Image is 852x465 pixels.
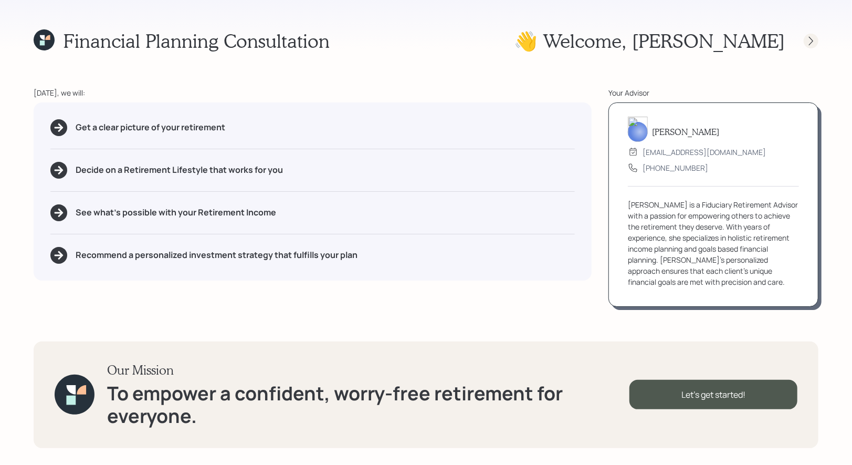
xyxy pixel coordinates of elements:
[628,117,648,142] img: treva-nostdahl-headshot.png
[629,380,797,409] div: Let's get started!
[652,127,719,137] h5: [PERSON_NAME]
[76,165,283,175] h5: Decide on a Retirement Lifestyle that works for you
[608,87,818,98] div: Your Advisor
[643,162,708,173] div: [PHONE_NUMBER]
[628,199,799,287] div: [PERSON_NAME] is a Fiduciary Retirement Advisor with a passion for empowering others to achieve t...
[514,29,785,52] h1: 👋 Welcome , [PERSON_NAME]
[76,250,357,260] h5: Recommend a personalized investment strategy that fulfills your plan
[107,382,629,427] h1: To empower a confident, worry-free retirement for everyone.
[76,208,276,218] h5: See what's possible with your Retirement Income
[34,87,592,98] div: [DATE], we will:
[63,29,330,52] h1: Financial Planning Consultation
[107,363,629,378] h3: Our Mission
[76,122,225,132] h5: Get a clear picture of your retirement
[643,147,766,158] div: [EMAIL_ADDRESS][DOMAIN_NAME]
